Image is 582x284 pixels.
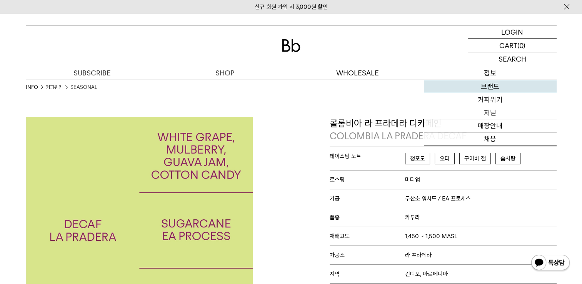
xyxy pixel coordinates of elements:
span: 1,450 ~ 1,500 MASL [405,233,457,240]
a: 매장안내 [424,119,557,132]
span: 솜사탕 [495,153,520,164]
p: 정보 [424,66,557,80]
span: 재배고도 [330,233,405,240]
p: 콜롬비아 라 프라데라 디카페인 [330,117,557,143]
a: 채용 [424,132,557,145]
p: (0) [517,39,525,52]
p: WHOLESALE [291,66,424,80]
span: 지역 [330,271,405,277]
a: SEASONAL [70,84,97,91]
span: 구아바 잼 [459,153,491,164]
img: 로고 [282,39,300,52]
a: SUBSCRIBE [26,66,158,80]
span: 오디 [435,153,455,164]
a: 브랜드 [424,80,557,93]
a: 커피위키 [424,93,557,106]
span: 라 프라데라 [405,252,432,259]
span: 가공소 [330,252,405,259]
a: LOGIN [468,25,557,39]
a: SHOP [158,66,291,80]
span: 미디엄 [405,176,420,183]
span: 카투라 [405,214,420,221]
a: 저널 [424,106,557,119]
p: COLOMBIA LA PRADERA DECAF [330,130,557,143]
img: 카카오톡 채널 1:1 채팅 버튼 [530,254,570,272]
li: INFO [26,84,46,91]
p: SEARCH [499,52,526,66]
a: 커피위키 [46,84,63,91]
p: CART [499,39,517,52]
span: 품종 [330,214,405,221]
p: LOGIN [501,25,523,38]
span: 무산소 워시드 / EA 프로세스 [405,195,471,202]
span: 테이스팅 노트 [330,153,405,160]
a: CART (0) [468,39,557,52]
a: 신규 회원 가입 시 3,000원 할인 [255,3,328,10]
span: 로스팅 [330,176,405,183]
span: 가공 [330,195,405,202]
span: 청포도 [405,153,430,164]
span: 킨디오, 아르메니아 [405,271,448,277]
